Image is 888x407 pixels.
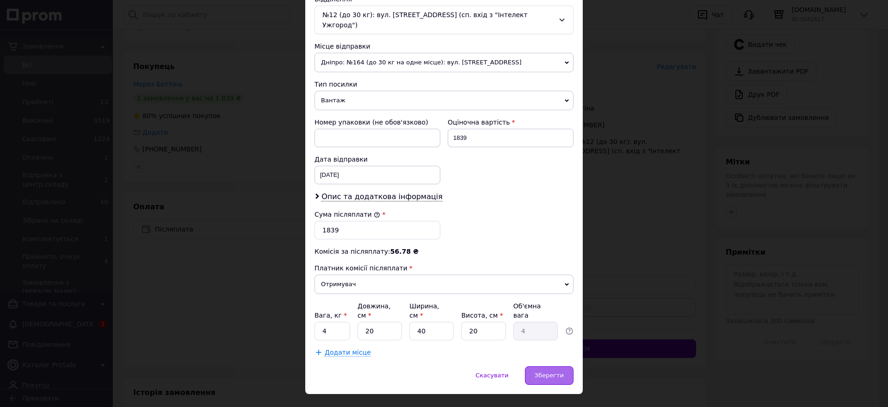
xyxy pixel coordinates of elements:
span: 56.78 ₴ [390,248,419,255]
span: Платник комісії післяплати [314,264,407,272]
span: Тип посилки [314,81,357,88]
div: Номер упаковки (не обов'язково) [314,118,440,127]
div: Об'ємна вага [513,301,558,320]
span: Отримувач [314,275,573,294]
label: Сума післяплати [314,211,380,218]
span: Додати місце [325,349,371,357]
label: Вага, кг [314,312,347,319]
div: Комісія за післяплату: [314,247,573,256]
div: Оціночна вартість [448,118,573,127]
span: Скасувати [475,372,508,379]
div: Дата відправки [314,155,440,164]
span: Зберегти [535,372,564,379]
label: Висота, см [461,312,503,319]
label: Ширина, см [409,302,439,319]
span: Дніпро: №164 (до 30 кг на одне місце): вул. [STREET_ADDRESS] [314,53,573,72]
span: Опис та додаткова інформація [321,192,443,201]
div: №12 (до 30 кг): вул. [STREET_ADDRESS] (сп. вхід з "Інтелект Ужгород") [314,6,573,34]
span: Місце відправки [314,43,370,50]
label: Довжина, см [358,302,391,319]
span: Вантаж [314,91,573,110]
